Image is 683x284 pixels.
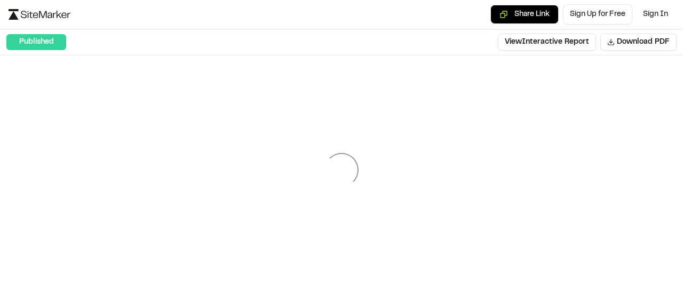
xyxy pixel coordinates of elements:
span: Download PDF [617,36,670,48]
div: Published [6,34,66,50]
img: logo-black-rebrand.svg [9,9,70,20]
a: Sign In [637,5,674,24]
button: ViewInteractive Report [498,34,596,51]
button: Download PDF [600,34,677,51]
button: Copy share link [490,5,559,24]
a: Sign Up for Free [563,4,632,25]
